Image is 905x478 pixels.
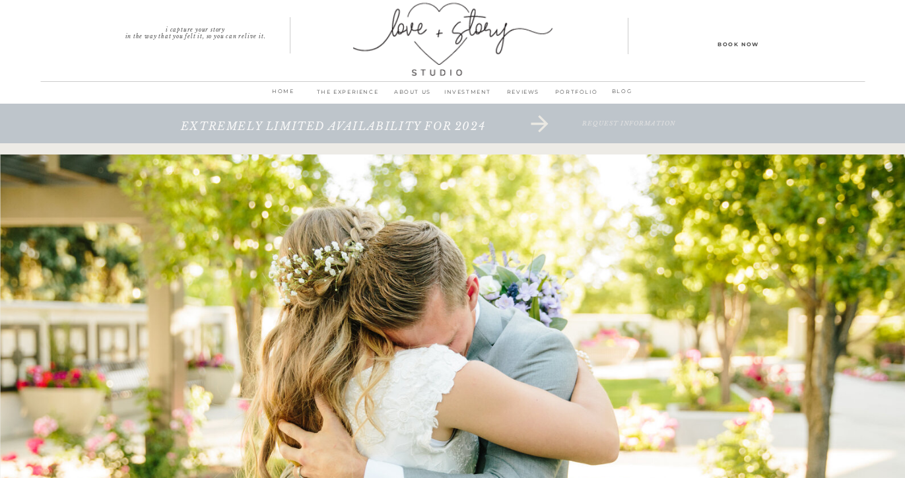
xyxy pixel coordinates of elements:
a: BLOG [605,86,640,98]
a: ABOUT us [385,86,440,105]
a: PORTFOLIO [551,86,602,105]
a: INVESTMENT [440,86,496,105]
a: home [266,86,301,104]
a: Book Now [679,39,798,48]
p: I capture your story in the way that you felt it, so you can relive it. [101,26,290,36]
a: request information [513,120,746,147]
a: THE EXPERIENCE [310,86,385,105]
a: extremely limited availability for 2024 [137,120,530,147]
a: REVIEWS [496,86,551,105]
a: I capture your storyin the way that you felt it, so you can relive it. [101,26,290,36]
